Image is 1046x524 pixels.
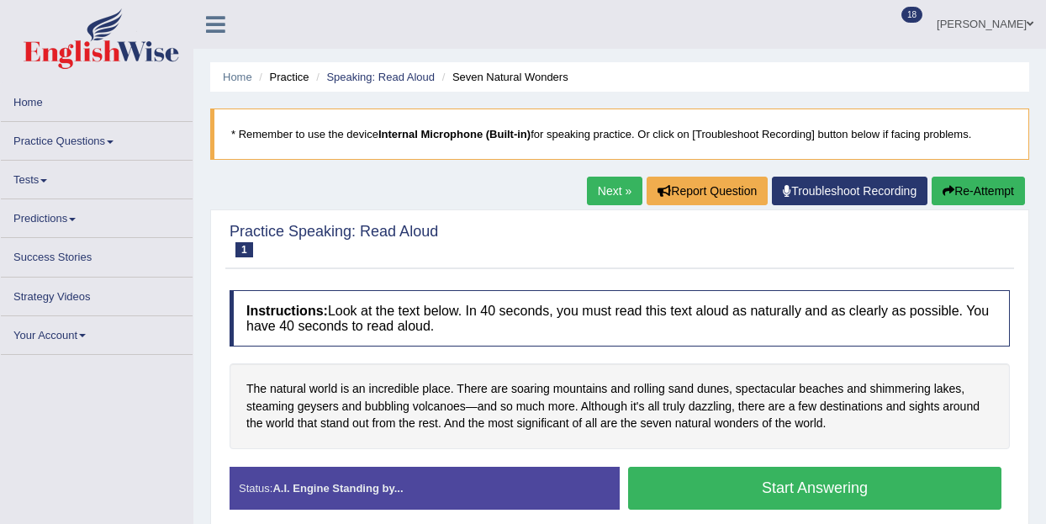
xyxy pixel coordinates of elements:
[772,177,927,205] a: Troubleshoot Recording
[1,122,193,155] a: Practice Questions
[901,7,922,23] span: 18
[1,83,193,116] a: Home
[587,177,642,205] a: Next »
[255,69,309,85] li: Practice
[326,71,435,83] a: Speaking: Read Aloud
[1,278,193,310] a: Strategy Videos
[230,467,620,510] div: Status:
[628,467,1001,510] button: Start Answering
[647,177,768,205] button: Report Question
[438,69,568,85] li: Seven Natural Wonders
[210,109,1029,160] blockquote: * Remember to use the device for speaking practice. Or click on [Troubleshoot Recording] button b...
[272,482,403,495] strong: A.I. Engine Standing by...
[932,177,1025,205] button: Re-Attempt
[1,199,193,232] a: Predictions
[230,290,1010,347] h4: Look at the text below. In 40 seconds, you must read this text aloud as naturally and as clearly ...
[1,238,193,271] a: Success Stories
[1,316,193,349] a: Your Account
[378,128,531,140] b: Internal Microphone (Built-in)
[1,161,193,193] a: Tests
[235,242,253,257] span: 1
[230,363,1010,449] div: The natural world is an incredible place. There are soaring mountains and rolling sand dunes, spe...
[230,224,438,257] h2: Practice Speaking: Read Aloud
[246,304,328,318] b: Instructions:
[223,71,252,83] a: Home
